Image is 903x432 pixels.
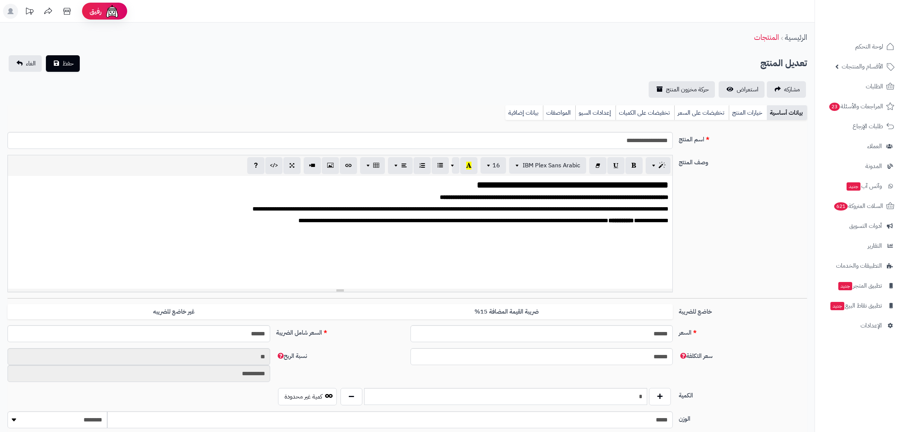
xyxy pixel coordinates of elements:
[46,55,80,72] button: حفظ
[676,132,810,144] label: اسم المنتج
[26,59,36,68] span: الغاء
[847,182,860,191] span: جديد
[819,77,898,95] a: الطلبات
[340,304,673,320] label: ضريبة القيمة المضافة 15%
[20,4,39,21] a: تحديثات المنصة
[754,32,779,43] a: المنتجات
[829,102,840,111] span: 23
[676,155,810,167] label: وصف المنتج
[867,141,882,152] span: العملاء
[836,261,882,271] span: التطبيقات والخدمات
[829,101,883,112] span: المراجعات والأسئلة
[719,81,765,98] a: استعراض
[616,105,674,120] a: تخفيضات على الكميات
[62,59,74,68] span: حفظ
[819,197,898,215] a: السلات المتروكة621
[543,105,575,120] a: المواصفات
[819,117,898,135] a: طلبات الإرجاع
[819,137,898,155] a: العملاء
[830,300,882,311] span: تطبيق نقاط البيع
[852,10,896,26] img: logo-2.png
[760,56,807,71] h2: تعديل المنتج
[819,257,898,275] a: التطبيقات والخدمات
[853,121,883,132] span: طلبات الإرجاع
[819,297,898,315] a: تطبيق نقاط البيعجديد
[819,157,898,175] a: المدونة
[767,105,807,120] a: بيانات أساسية
[649,81,715,98] a: حركة مخزون المنتج
[493,161,500,170] span: 16
[480,157,506,174] button: 16
[842,61,883,72] span: الأقسام والمنتجات
[865,161,882,171] span: المدونة
[833,202,848,211] span: 621
[729,105,767,120] a: خيارات المنتج
[676,325,810,337] label: السعر
[849,221,882,231] span: أدوات التسويق
[737,85,759,94] span: استعراض
[523,161,580,170] span: IBM Plex Sans Arabic
[838,282,852,290] span: جديد
[505,105,543,120] a: بيانات إضافية
[509,157,586,174] button: IBM Plex Sans Arabic
[855,41,883,52] span: لوحة التحكم
[830,302,844,310] span: جديد
[860,320,882,331] span: الإعدادات
[676,411,810,423] label: الوزن
[819,217,898,235] a: أدوات التسويق
[819,237,898,255] a: التقارير
[819,97,898,115] a: المراجعات والأسئلة23
[838,280,882,291] span: تطبيق المتجر
[105,4,120,19] img: ai-face.png
[676,304,810,316] label: خاضع للضريبة
[679,352,713,361] span: سعر التكلفة
[767,81,806,98] a: مشاركه
[819,177,898,195] a: وآتس آبجديد
[846,181,882,191] span: وآتس آب
[819,317,898,335] a: الإعدادات
[9,55,42,72] a: الغاء
[273,325,407,337] label: السعر شامل الضريبة
[575,105,616,120] a: إعدادات السيو
[785,32,807,43] a: الرئيسية
[276,352,307,361] span: نسبة الربح
[666,85,709,94] span: حركة مخزون المنتج
[90,7,102,16] span: رفيق
[8,304,340,320] label: غير خاضع للضريبه
[868,241,882,251] span: التقارير
[784,85,800,94] span: مشاركه
[833,201,883,211] span: السلات المتروكة
[676,388,810,400] label: الكمية
[866,81,883,92] span: الطلبات
[819,38,898,56] a: لوحة التحكم
[819,277,898,295] a: تطبيق المتجرجديد
[674,105,729,120] a: تخفيضات على السعر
